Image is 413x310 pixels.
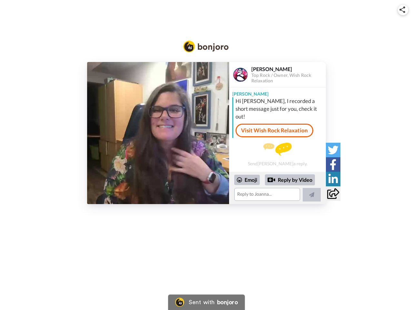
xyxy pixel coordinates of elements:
div: Top Rock / Owner, Wish Rock Relaxation [251,73,326,84]
div: Hi [PERSON_NAME], I recorded a short message just for you, check it out! [236,97,324,120]
img: message.svg [263,143,292,156]
img: Profile Image [233,67,248,82]
div: Reply by Video [265,174,315,185]
div: Emoji [234,175,260,185]
img: Bonjoro Logo [183,41,228,52]
div: Reply by Video [267,176,275,184]
img: a38a5924-56bb-48c4-8b0c-c3ace752a114-thumb.jpg [87,62,229,204]
a: Visit Wish Rock Relaxation [236,124,313,137]
div: [PERSON_NAME] [229,88,326,97]
div: Send [PERSON_NAME] a reply. [229,140,326,169]
div: [PERSON_NAME] [251,66,326,72]
img: ic_share.svg [399,6,405,13]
